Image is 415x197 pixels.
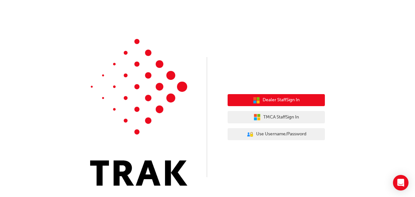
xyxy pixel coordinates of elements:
img: Trak [90,39,187,186]
span: Use Username/Password [256,130,306,138]
button: Use Username/Password [228,128,325,141]
span: TMCA Staff Sign In [263,114,299,121]
span: Dealer Staff Sign In [263,96,300,104]
button: TMCA StaffSign In [228,111,325,123]
button: Dealer StaffSign In [228,94,325,106]
div: Open Intercom Messenger [393,175,409,191]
